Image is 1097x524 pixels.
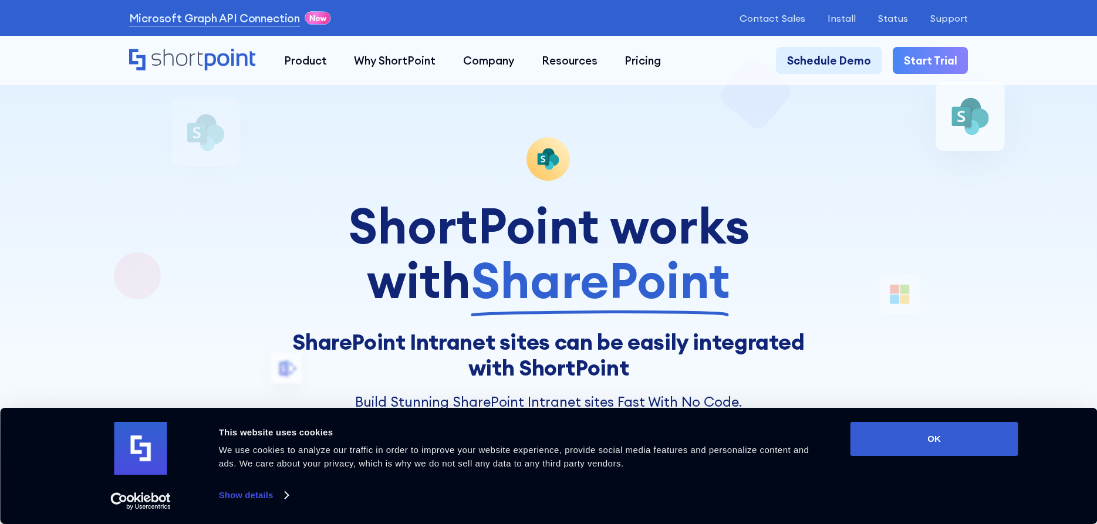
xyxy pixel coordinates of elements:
[284,52,327,69] div: Product
[625,52,661,69] div: Pricing
[291,329,805,380] h1: SharePoint Intranet sites can be easily integrated with ShortPoint
[89,492,192,510] a: Usercentrics Cookiebot - opens in a new window
[354,52,436,69] div: Why ShortPoint
[542,52,598,69] div: Resources
[450,47,528,75] a: Company
[219,445,809,468] span: We use cookies to analyze our traffic in order to improve your website experience, provide social...
[776,47,882,75] a: Schedule Demo
[129,10,300,26] a: Microsoft Graph API Connection
[828,13,856,24] a: Install
[930,13,968,24] a: Support
[611,47,675,75] a: Pricing
[129,49,256,72] a: Home
[291,199,805,307] div: ShortPoint works with
[893,47,968,75] a: Start Trial
[463,52,514,69] div: Company
[877,13,908,24] a: Status
[740,13,805,24] a: Contact Sales
[850,422,1018,456] button: OK
[528,47,611,75] a: Resources
[291,391,805,412] h2: Build Stunning SharePoint Intranet sites Fast With No Code.
[114,422,167,475] img: logo
[340,47,450,75] a: Why ShortPoint
[219,425,824,440] div: This website uses cookies
[471,253,730,308] span: SharePoint
[270,47,340,75] a: Product
[219,486,288,504] a: Show details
